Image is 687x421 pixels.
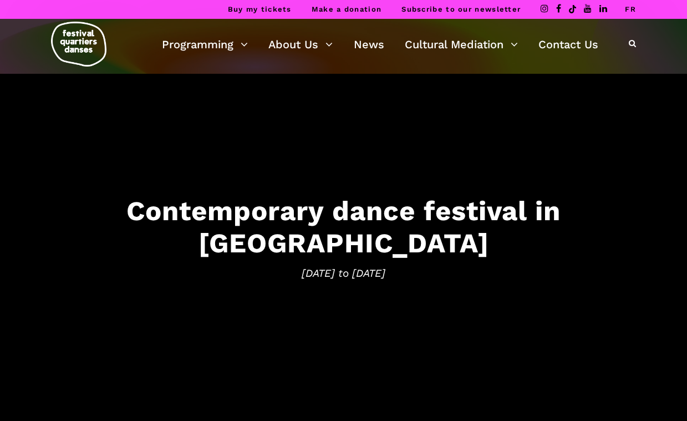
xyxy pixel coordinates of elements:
[11,194,676,260] h3: Contemporary dance festival in [GEOGRAPHIC_DATA]
[11,265,676,282] span: [DATE] to [DATE]
[162,35,248,54] a: Programming
[51,22,106,67] img: logo-fqd-med
[538,35,598,54] a: Contact Us
[312,5,382,13] a: Make a donation
[625,5,636,13] a: FR
[268,35,333,54] a: About Us
[354,35,384,54] a: News
[401,5,521,13] a: Subscribe to our newsletter
[405,35,518,54] a: Cultural Mediation
[228,5,292,13] a: Buy my tickets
